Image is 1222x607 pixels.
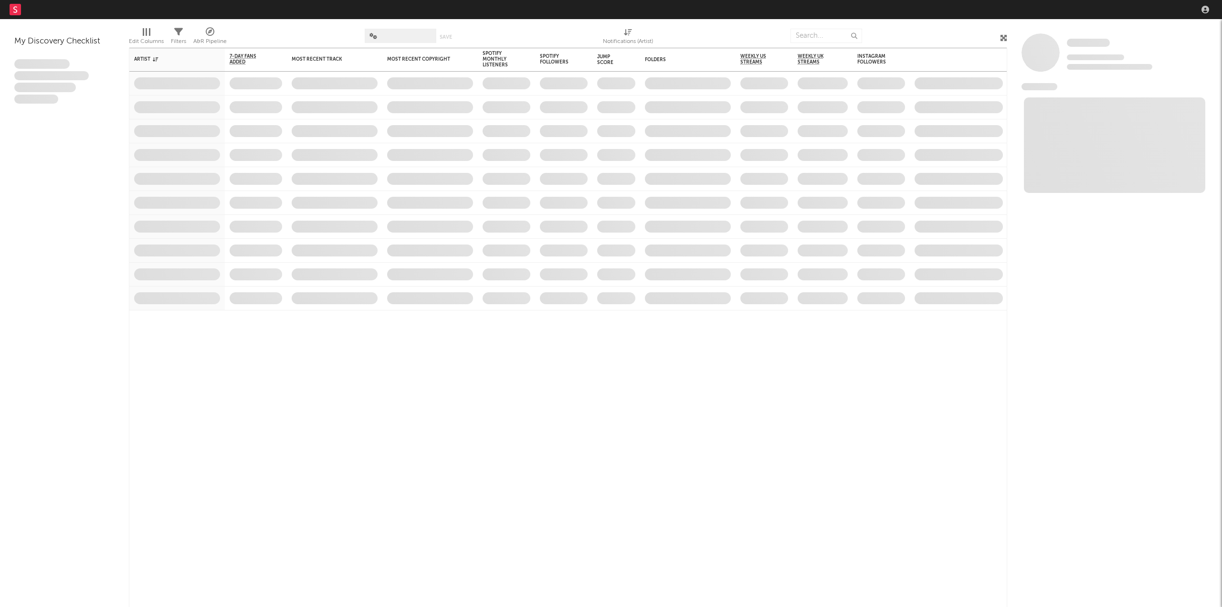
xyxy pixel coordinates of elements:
div: A&R Pipeline [193,24,227,52]
span: Some Artist [1067,39,1110,47]
span: 7-Day Fans Added [230,53,268,65]
span: Weekly US Streams [740,53,774,65]
a: Some Artist [1067,38,1110,48]
span: Weekly UK Streams [798,53,833,65]
span: Lorem ipsum dolor [14,59,70,69]
span: 0 fans last week [1067,64,1152,70]
div: Notifications (Artist) [603,36,653,47]
div: Edit Columns [129,36,164,47]
div: Instagram Followers [857,53,891,65]
div: Jump Score [597,54,621,65]
input: Search... [790,29,862,43]
span: Tracking Since: [DATE] [1067,54,1124,60]
div: A&R Pipeline [193,36,227,47]
div: Most Recent Track [292,56,363,62]
button: Save [440,34,452,40]
div: Spotify Followers [540,53,573,65]
span: News Feed [1022,83,1057,90]
div: Folders [645,57,716,63]
div: Artist [134,56,206,62]
div: Filters [171,36,186,47]
div: Edit Columns [129,24,164,52]
span: Praesent ac interdum [14,83,76,92]
div: My Discovery Checklist [14,36,115,47]
span: Aliquam viverra [14,95,58,104]
div: Most Recent Copyright [387,56,459,62]
div: Filters [171,24,186,52]
div: Spotify Monthly Listeners [483,51,516,68]
span: Integer aliquet in purus et [14,71,89,81]
div: Notifications (Artist) [603,24,653,52]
